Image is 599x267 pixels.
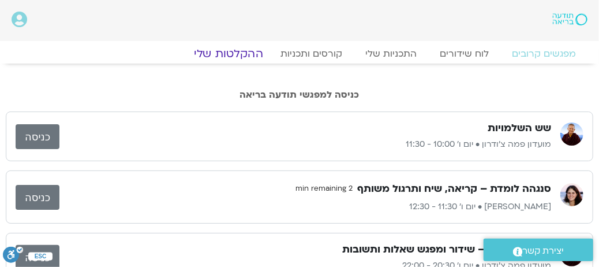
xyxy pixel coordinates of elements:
[342,243,551,257] h3: שש השלמויות – שידור ומפגש שאלות ותשובות
[523,243,564,259] span: יצירת קשר
[484,239,593,261] a: יצירת קשר
[428,48,500,60] a: לוח שידורים
[291,180,357,198] span: 2 min remaining
[269,48,354,60] a: קורסים ותכניות
[59,138,551,151] p: מועדון פמה צ'ודרון • יום ו׳ 10:00 - 11:30
[488,121,551,135] h3: שש השלמויות
[560,183,583,206] img: מיכל גורל
[560,123,583,146] img: מועדון פמה צ'ודרון
[500,48,587,60] a: מפגשים קרובים
[16,124,59,149] a: כניסה
[354,48,428,60] a: התכניות שלי
[59,200,551,214] p: [PERSON_NAME] • יום ו׳ 11:30 - 12:30
[16,185,59,210] a: כניסה
[6,90,593,100] h2: כניסה למפגשי תודעה בריאה
[180,47,277,61] a: ההקלטות שלי
[12,48,587,60] nav: Menu
[357,182,551,196] h3: סנגהה לומדת – קריאה, שיח ותרגול משותף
